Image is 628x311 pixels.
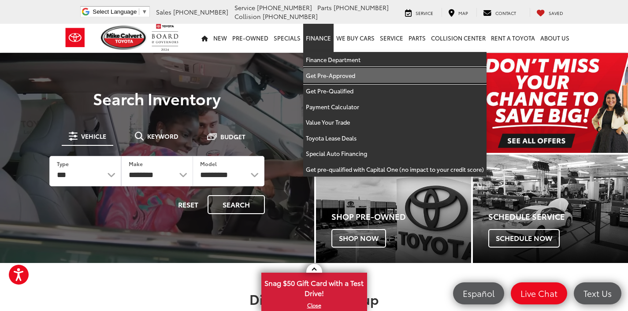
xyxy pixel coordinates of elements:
[57,160,69,167] label: Type
[303,99,487,115] a: Payment Calculator
[377,24,406,52] a: Service
[406,24,428,52] a: Parts
[200,160,217,167] label: Model
[549,10,563,16] span: Saved
[453,282,504,304] a: Español
[230,24,271,52] a: Pre-Owned
[516,288,562,299] span: Live Chat
[398,8,440,17] a: Service
[303,146,487,162] a: Special Auto Financing
[81,133,106,139] span: Vehicle
[488,212,628,221] h4: Schedule Service
[257,3,312,12] span: [PHONE_NUMBER]
[93,8,137,15] span: Select Language
[316,155,471,263] a: Shop Pre-Owned Shop Now
[495,10,516,16] span: Contact
[476,8,523,17] a: Contact
[156,7,171,16] span: Sales
[234,3,255,12] span: Service
[473,155,628,263] div: Toyota
[262,274,366,300] span: Snag $50 Gift Card with a Test Drive!
[63,292,565,306] h2: Discover Our Lineup
[303,68,487,84] a: Get Pre-Approved
[317,3,332,12] span: Parts
[303,130,487,146] a: Toyota Lease Deals
[574,282,621,304] a: Text Us
[199,24,211,52] a: Home
[303,115,487,130] a: Value Your Trade
[220,133,245,140] span: Budget
[416,10,433,16] span: Service
[331,229,386,248] span: Shop Now
[331,212,471,221] h4: Shop Pre-Owned
[530,8,570,17] a: My Saved Vehicles
[488,229,560,248] span: Schedule Now
[147,133,178,139] span: Keyword
[171,195,206,214] button: Reset
[334,3,389,12] span: [PHONE_NUMBER]
[234,12,261,21] span: Collision
[263,12,318,21] span: [PHONE_NUMBER]
[101,26,148,50] img: Mike Calvert Toyota
[141,8,147,15] span: ▼
[173,7,228,16] span: [PHONE_NUMBER]
[303,83,487,99] a: Get Pre-Qualified
[442,8,475,17] a: Map
[208,195,265,214] button: Search
[303,52,487,68] a: Finance Department
[428,24,488,52] a: Collision Center
[473,155,628,263] a: Schedule Service Schedule Now
[271,24,303,52] a: Specials
[37,89,277,107] h3: Search Inventory
[579,288,616,299] span: Text Us
[334,24,377,52] a: WE BUY CARS
[458,10,468,16] span: Map
[93,8,147,15] a: Select Language​
[303,24,334,52] a: Finance
[211,24,230,52] a: New
[303,162,487,177] a: Get pre-qualified with Capital One (no impact to your credit score)
[511,282,567,304] a: Live Chat
[129,160,143,167] label: Make
[458,288,499,299] span: Español
[538,24,572,52] a: About Us
[488,24,538,52] a: Rent a Toyota
[59,23,92,52] img: Toyota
